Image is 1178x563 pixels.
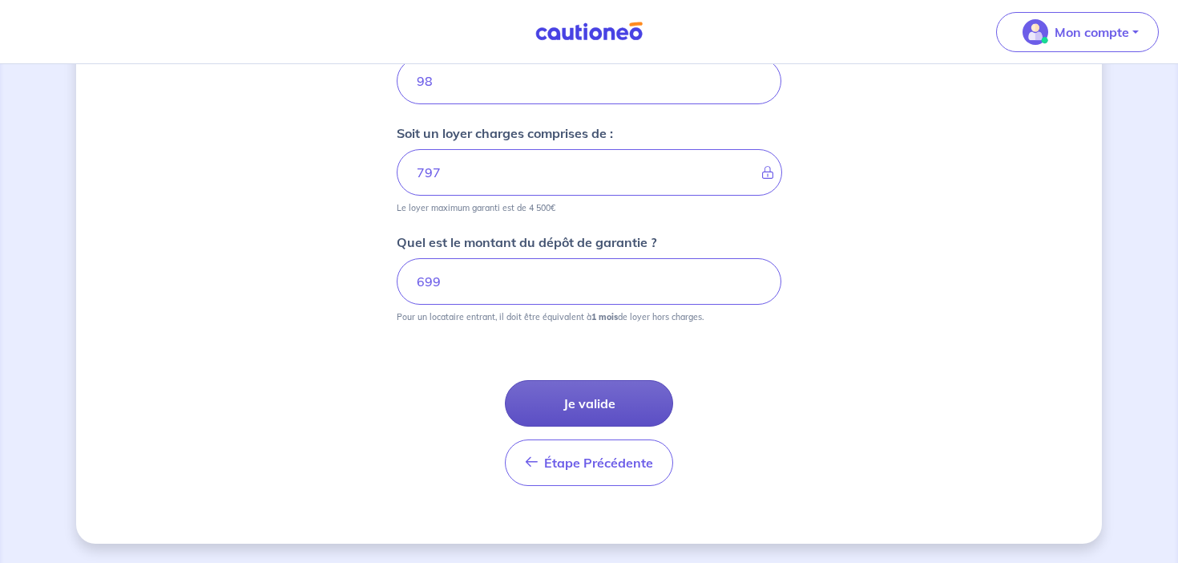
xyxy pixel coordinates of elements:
[1055,22,1129,42] p: Mon compte
[544,455,653,471] span: Étape Précédente
[591,311,618,322] strong: 1 mois
[505,439,673,486] button: Étape Précédente
[1023,19,1048,45] img: illu_account_valid_menu.svg
[397,311,704,322] p: Pour un locataire entrant, il doit être équivalent à de loyer hors charges.
[397,202,555,213] p: Le loyer maximum garanti est de 4 500€
[397,124,613,143] p: Soit un loyer charges comprises de :
[397,58,781,104] input: 80 €
[397,233,656,252] p: Quel est le montant du dépôt de garantie ?
[397,149,782,196] input: - €
[397,258,781,305] input: 750€
[505,380,673,427] button: Je valide
[529,22,649,42] img: Cautioneo
[996,12,1159,52] button: illu_account_valid_menu.svgMon compte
